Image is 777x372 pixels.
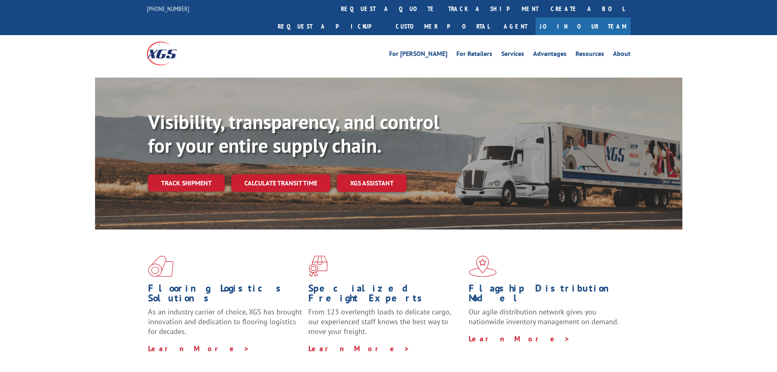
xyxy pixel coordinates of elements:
a: For Retailers [456,51,492,60]
span: As an industry carrier of choice, XGS has brought innovation and dedication to flooring logistics... [148,307,302,336]
a: Learn More > [308,344,410,353]
a: Resources [576,51,604,60]
a: Services [501,51,524,60]
a: Learn More > [469,334,570,343]
a: [PHONE_NUMBER] [147,4,189,13]
h1: Flooring Logistics Solutions [148,283,302,307]
a: Learn More > [148,344,250,353]
span: Our agile distribution network gives you nationwide inventory management on demand. [469,307,619,326]
b: Visibility, transparency, and control for your entire supply chain. [148,109,439,158]
a: XGS ASSISTANT [337,174,407,192]
a: For [PERSON_NAME] [389,51,447,60]
img: xgs-icon-focused-on-flooring-red [308,256,328,277]
h1: Specialized Freight Experts [308,283,463,307]
a: Agent [496,18,536,35]
h1: Flagship Distribution Model [469,283,623,307]
a: Join Our Team [536,18,631,35]
img: xgs-icon-total-supply-chain-intelligence-red [148,256,173,277]
a: Advantages [533,51,567,60]
a: About [613,51,631,60]
a: Request a pickup [272,18,390,35]
a: Track shipment [148,174,225,192]
a: Customer Portal [390,18,496,35]
p: From 123 overlength loads to delicate cargo, our experienced staff knows the best way to move you... [308,307,463,343]
img: xgs-icon-flagship-distribution-model-red [469,256,497,277]
a: Calculate transit time [231,174,330,192]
